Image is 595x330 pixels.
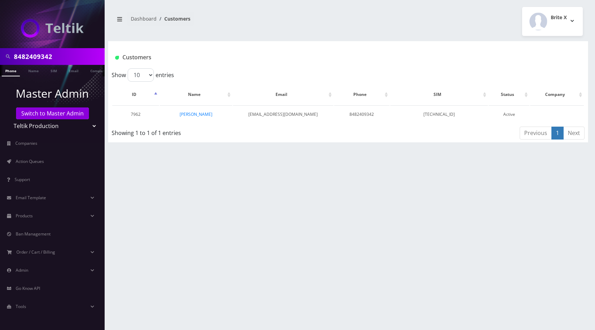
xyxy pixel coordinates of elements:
th: SIM: activate to sort column ascending [390,84,488,105]
h2: Brite X [551,15,567,21]
th: Company: activate to sort column ascending [530,84,584,105]
a: Next [563,127,585,140]
button: Brite X [522,7,583,36]
td: [EMAIL_ADDRESS][DOMAIN_NAME] [233,105,334,123]
td: [TECHNICAL_ID] [390,105,488,123]
th: Status: activate to sort column ascending [489,84,529,105]
span: Companies [15,140,37,146]
h1: Customers [115,54,502,61]
a: Phone [2,65,20,76]
img: Teltik Production [21,19,84,38]
a: Dashboard [131,15,157,22]
a: Company [87,65,110,76]
span: Email Template [16,195,46,201]
a: Previous [520,127,552,140]
div: Showing 1 to 1 of 1 entries [112,126,303,137]
a: SIM [47,65,60,76]
a: Switch to Master Admin [16,107,89,119]
span: Ban Management [16,231,51,237]
a: Name [25,65,42,76]
span: Order / Cart / Billing [16,249,55,255]
span: Action Queues [16,158,44,164]
select: Showentries [128,68,154,82]
td: 7962 [112,105,159,123]
a: [PERSON_NAME] [180,111,212,117]
span: Go Know API [16,285,40,291]
nav: breadcrumb [113,12,343,31]
span: Tools [16,303,26,309]
label: Show entries [112,68,174,82]
th: Email: activate to sort column ascending [233,84,334,105]
span: Products [16,213,33,219]
a: Email [65,65,82,76]
input: Search in Company [14,50,103,63]
li: Customers [157,15,190,22]
th: Name: activate to sort column ascending [160,84,232,105]
span: Admin [16,267,28,273]
th: ID: activate to sort column descending [112,84,159,105]
th: Phone: activate to sort column ascending [334,84,389,105]
span: Support [15,177,30,182]
td: Active [489,105,529,123]
a: 1 [551,127,564,140]
td: 8482409342 [334,105,389,123]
